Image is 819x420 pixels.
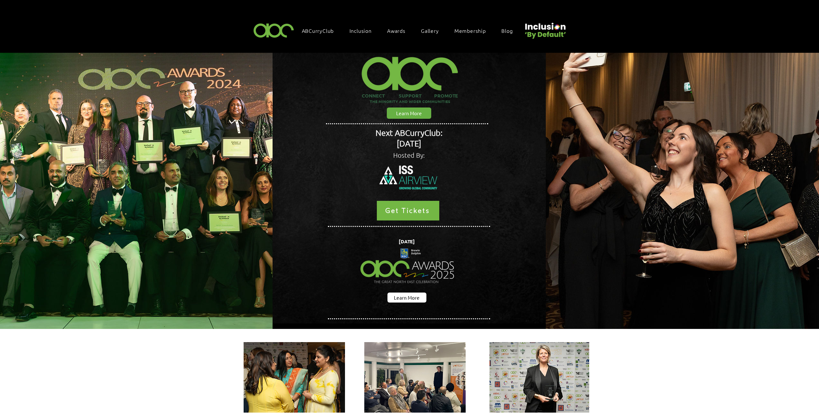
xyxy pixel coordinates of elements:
a: ABCurryClub [299,24,344,37]
span: Gallery [421,27,439,34]
a: Get Tickets [377,201,439,220]
span: CONNECT SUPPORT PROMOTE [362,92,458,99]
a: Membership [451,24,496,37]
img: ABC-Logo-Blank-Background-01-01-2.png [252,21,296,40]
nav: Site [299,24,523,37]
a: Learn More [387,107,431,119]
img: ABCAwards2024-00042-Enhanced-NR.jpg [489,342,589,413]
span: Next ABCurryClub: [DATE] [376,128,442,148]
div: Inclusion [346,24,381,37]
img: abc background hero black.png [273,53,546,323]
span: THE MINORITY AND WIDER COMMUNITIES [370,99,450,104]
span: Awards [387,27,405,34]
img: ABCAwards2024-09595.jpg [244,342,345,413]
a: Blog [498,24,522,37]
span: Hosted By: [393,151,425,159]
img: ABC-Logo-Blank-Background-01-01-2_edited.png [358,49,461,92]
a: Gallery [418,24,449,37]
span: Membership [454,27,486,34]
div: Awards [384,24,415,37]
span: Get Tickets [385,206,430,215]
span: ABCurryClub [302,27,334,34]
img: Northern Insights Double Pager Apr 2025.png [355,237,461,296]
span: Learn More [394,294,420,301]
img: Untitled design (22).png [523,17,567,40]
img: IMG-20230119-WA0022.jpg [364,342,466,413]
span: Learn More [396,110,422,117]
span: [DATE] [399,238,415,245]
span: Blog [501,27,513,34]
img: ISS Airview Logo White.png [372,157,446,199]
span: Inclusion [349,27,372,34]
a: Learn More [387,293,426,303]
